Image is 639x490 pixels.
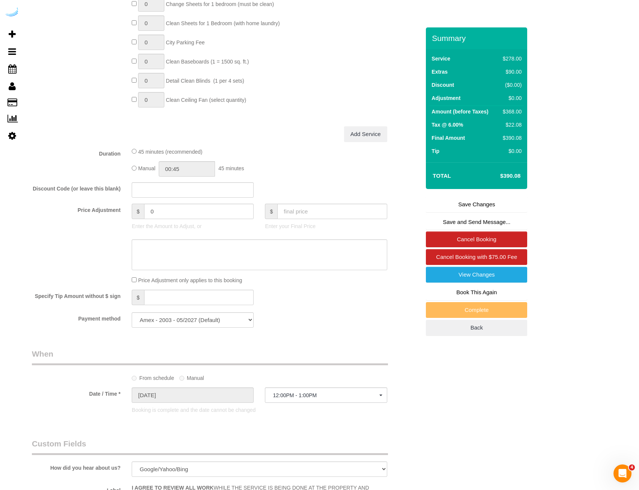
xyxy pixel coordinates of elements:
div: $0.00 [500,94,522,102]
a: Add Service [344,126,387,142]
a: Book This Again [426,284,527,300]
label: Extras [432,68,448,76]
div: $278.00 [500,55,522,62]
div: ($0.00) [500,81,522,89]
p: Booking is complete and the date cannot be changed [132,406,387,414]
span: Change Sheets for 1 bedroom (must be clean) [166,1,274,7]
label: Payment method [26,312,126,322]
span: City Parking Fee [166,39,204,45]
label: Discount [432,81,454,89]
p: Enter the Amount to Adjust, or [132,222,254,230]
label: Amount (before Taxes) [432,108,488,115]
a: View Changes [426,267,527,283]
span: Manual [138,166,155,172]
strong: Total [433,172,451,179]
button: 12:00PM - 1:00PM [265,387,387,403]
label: Date / Time * [26,387,126,398]
div: $22.08 [500,121,522,129]
a: Back [426,320,527,336]
span: $ [132,204,144,219]
span: $ [265,204,277,219]
h3: Summary [432,34,523,42]
a: Cancel Booking [426,231,527,247]
input: MM/DD/YYYY [132,387,254,403]
span: Cancel Booking with $75.00 Fee [436,254,517,260]
span: Clean Sheets for 1 Bedroom (with home laundry) [166,20,280,26]
legend: Custom Fields [32,438,388,455]
label: Manual [179,372,204,382]
span: 4 [629,464,635,470]
span: 12:00PM - 1:00PM [273,392,379,398]
span: Detail Clean Blinds (1 per 4 sets) [166,78,244,84]
legend: When [32,348,388,365]
label: Specify Tip Amount without $ sign [26,290,126,300]
div: $368.00 [500,108,522,115]
span: Clean Ceiling Fan (select quantity) [166,97,246,103]
label: Service [432,55,450,62]
input: final price [277,204,387,219]
div: $90.00 [500,68,522,76]
label: Duration [26,147,126,157]
h4: $390.08 [478,173,520,179]
label: Adjustment [432,94,460,102]
label: How did you hear about us? [26,461,126,472]
input: From schedule [132,376,137,381]
div: $390.08 [500,134,522,142]
p: Enter your Final Price [265,222,387,230]
div: $0.00 [500,147,522,155]
label: Discount Code (or leave this blank) [26,182,126,192]
span: $ [132,290,144,305]
span: Clean Baseboards (1 = 1500 sq. ft.) [166,59,249,65]
a: Save Changes [426,197,527,212]
label: Price Adjustment [26,204,126,214]
a: Save and Send Message... [426,214,527,230]
iframe: Intercom live chat [613,464,631,482]
img: Automaid Logo [5,8,20,18]
span: 45 minutes [218,166,244,172]
label: Tip [432,147,439,155]
input: Manual [179,376,184,381]
label: Final Amount [432,134,465,142]
span: Price Adjustment only applies to this booking [138,277,242,283]
a: Cancel Booking with $75.00 Fee [426,249,527,265]
span: 45 minutes (recommended) [138,149,202,155]
label: From schedule [132,372,174,382]
label: Tax @ 6.00% [432,121,463,129]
